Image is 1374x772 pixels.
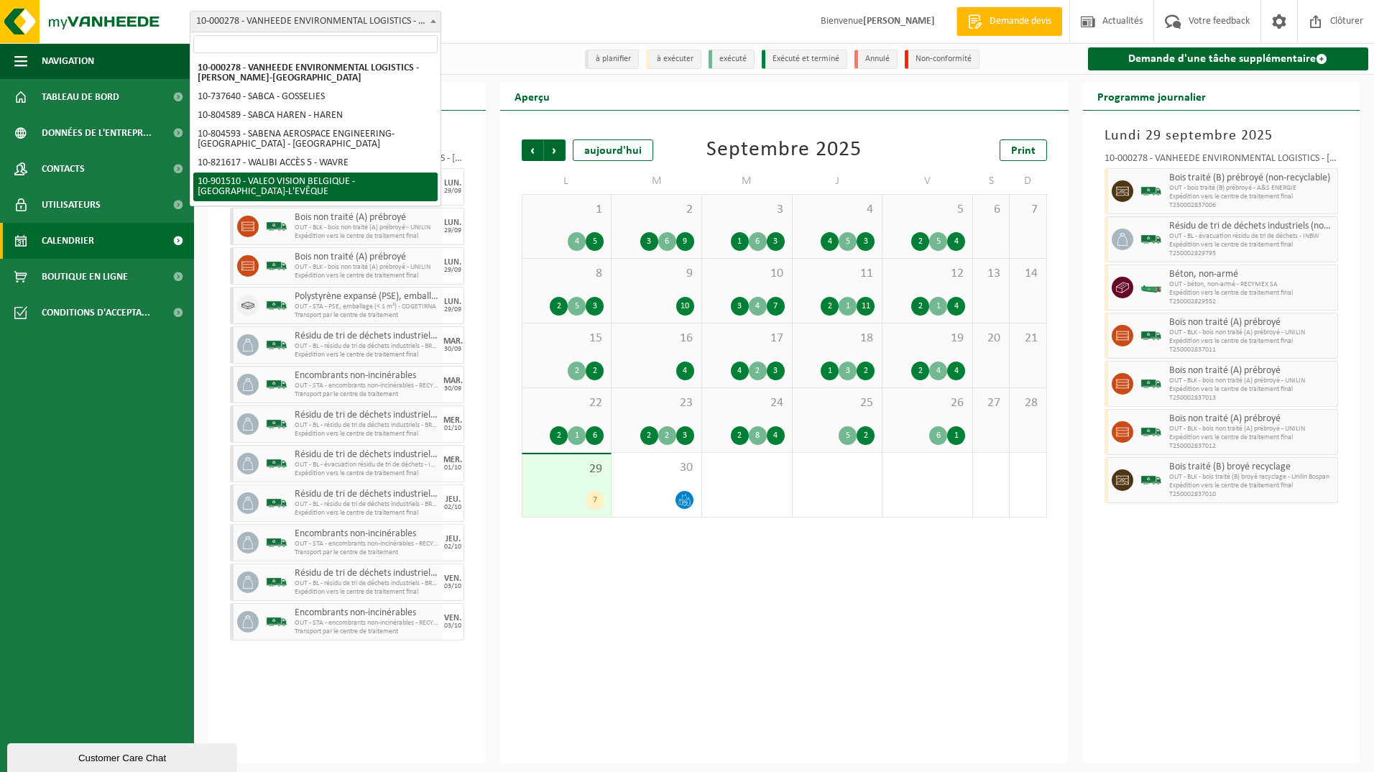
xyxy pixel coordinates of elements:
span: OUT - STA - encombrants non-incinérables - RECYROM [295,382,439,390]
span: T250002837013 [1169,394,1334,403]
h3: Lundi 29 septembre 2025 [1105,125,1339,147]
img: BL-SO-LV [266,216,287,237]
span: OUT - BLK - bois non traité (A) prébroyé - UNILIN [1169,377,1334,385]
div: 29/09 [444,267,461,274]
div: MAR. [443,377,463,385]
img: BL-SO-LV [266,255,287,277]
span: Bois traité (B) prébroyé (non-recyclable) [1169,173,1334,184]
div: 1 [947,426,965,445]
span: OUT - BL - résidu de tri de déchets industriels - BRU. ENER. [295,500,439,509]
div: 3 [640,232,658,251]
span: Bois traité (B) broyé recyclage [1169,461,1334,473]
div: 30/09 [444,385,461,392]
span: Expédition vers le centre de traitement final [1169,385,1334,394]
span: OUT - STA - PSE, emballage (< 1 m²) - COGETIRNA [295,303,439,311]
div: 5 [839,232,857,251]
span: Transport par le centre de traitement [295,390,439,399]
div: 29/09 [444,227,461,234]
span: T250002837010 [1169,490,1334,499]
span: Bois non traité (A) prébroyé [1169,365,1334,377]
span: Résidu de tri de déchets industriels (non comparable au déchets ménagers) [295,410,439,421]
span: Expédition vers le centre de traitement final [295,588,439,597]
li: Exécuté et terminé [762,50,847,69]
img: HK-XC-10-GN-00 [1140,282,1162,293]
div: 2 [821,297,839,316]
span: OUT - BLK - bois traité (B) broyé recyclage - Unilin Bospan [1169,473,1334,482]
td: S [973,168,1010,194]
li: Non-conformité [905,50,979,69]
div: MER. [443,416,462,425]
div: 8 [749,426,767,445]
div: 29/09 [444,306,461,313]
span: Précédent [522,139,543,161]
img: BL-SO-LV [266,413,287,435]
li: 10-901510 - VALEO VISION BELGIQUE - [GEOGRAPHIC_DATA]-L'EVÊQUE [193,173,438,201]
div: 3 [767,232,785,251]
span: OUT - STA - encombrants non-incinérables - RECYROM [295,540,439,548]
span: Résidu de tri de déchets industriels (non comparable au déchets ménagers) [295,449,439,461]
div: 6 [586,426,604,445]
span: 14 [1017,266,1038,282]
span: Expédition vers le centre de traitement final [295,232,439,241]
div: 1 [839,297,857,316]
span: OUT - BL - résidu de tri de déchets industriels - BRU. ENER. [295,342,439,351]
div: 1 [929,297,947,316]
span: Expédition vers le centre de traitement final [1169,433,1334,442]
span: 24 [709,395,785,411]
div: 02/10 [444,504,461,511]
span: 7 [1017,202,1038,218]
span: Résidu de tri de déchets industriels (non comparable au déchets ménagers) [295,568,439,579]
div: 4 [821,232,839,251]
div: JEU. [446,535,461,543]
span: 25 [800,395,875,411]
span: T250002837006 [1169,201,1334,210]
div: 03/10 [444,583,461,590]
iframe: chat widget [7,740,240,772]
span: OUT - béton, non-armé - RECYMEX SA [1169,280,1334,289]
span: 12 [890,266,965,282]
div: VEN. [444,574,461,583]
span: 10 [709,266,785,282]
li: 10-000278 - VANHEEDE ENVIRONMENTAL LOGISTICS - [PERSON_NAME]-[GEOGRAPHIC_DATA] [193,59,438,88]
div: 03/10 [444,622,461,630]
div: Septembre 2025 [706,139,862,161]
span: Boutique en ligne [42,259,128,295]
span: Expédition vers le centre de traitement final [295,509,439,518]
span: 13 [980,266,1002,282]
img: BL-SO-LV [266,571,287,593]
div: 2 [911,232,929,251]
img: BL-SO-LV [266,492,287,514]
li: 10-804593 - SABENA AEROSPACE ENGINEERING-[GEOGRAPHIC_DATA] - [GEOGRAPHIC_DATA] [193,125,438,154]
div: MAR. [443,337,463,346]
span: 16 [619,331,694,346]
span: T250002837011 [1169,346,1334,354]
span: OUT - BL - résidu de tri de déchets industriels - BRU. ENER. [295,579,439,588]
div: 2 [911,297,929,316]
span: Expédition vers le centre de traitement final [295,430,439,438]
div: 4 [929,362,947,380]
span: 26 [890,395,965,411]
span: Bois non traité (A) prébroyé [295,252,439,263]
div: 01/10 [444,464,461,472]
span: OUT - bois traité (B) prébroyé - A&S ENERGIE [1169,184,1334,193]
span: Utilisateurs [42,187,101,223]
div: LUN. [444,219,461,227]
li: à exécuter [646,50,701,69]
div: 3 [857,232,875,251]
span: Expédition vers le centre de traitement final [295,351,439,359]
td: J [793,168,883,194]
img: BL-SO-LV [266,611,287,633]
span: Transport par le centre de traitement [295,628,439,636]
img: BL-SO-LV [1140,469,1162,491]
div: 5 [929,232,947,251]
span: 11 [800,266,875,282]
div: 3 [839,362,857,380]
span: 18 [800,331,875,346]
span: 5 [890,202,965,218]
div: 4 [947,362,965,380]
span: Transport par le centre de traitement [295,311,439,320]
span: Expédition vers le centre de traitement final [1169,482,1334,490]
div: 1 [568,426,586,445]
span: T250002837012 [1169,442,1334,451]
